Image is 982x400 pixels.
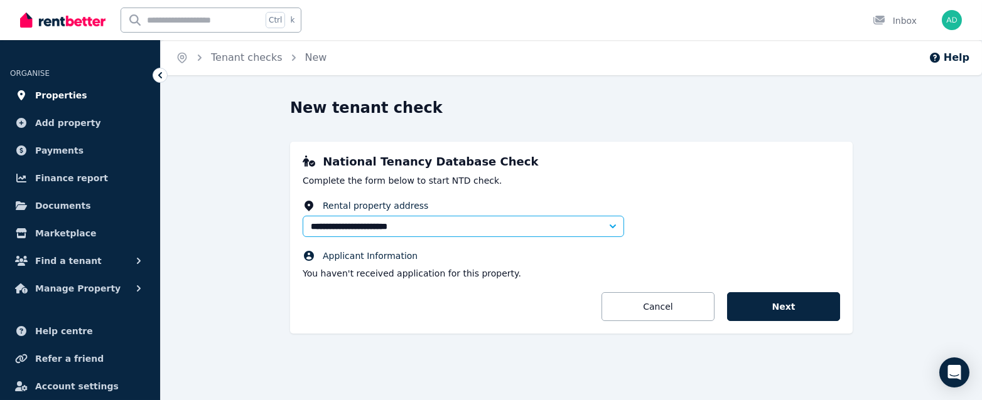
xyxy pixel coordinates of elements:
div: Inbox [873,14,917,27]
span: Ctrl [266,12,285,28]
span: Finance report [35,171,108,186]
a: Finance report [10,166,150,191]
span: Find a tenant [35,253,102,268]
button: Next [727,292,840,321]
span: Add property [35,115,101,130]
button: Manage Property [10,276,150,301]
img: Aysha Dehnert [942,10,962,30]
span: Properties [35,88,87,103]
a: Marketplace [10,221,150,246]
a: Properties [10,83,150,108]
span: Account settings [35,379,119,394]
span: Help centre [35,324,93,339]
span: Manage Property [35,281,121,296]
div: Open Intercom Messenger [939,357,969,387]
span: Marketplace [35,226,96,241]
img: RentBetter [20,11,105,29]
span: k [290,15,294,25]
button: Help [929,50,969,65]
span: Documents [35,198,91,213]
a: Account settings [10,374,150,399]
h3: National Tenancy Database Check [303,154,840,169]
a: Payments [10,138,150,163]
a: Refer a friend [10,346,150,371]
h1: New tenant check [290,98,443,118]
a: Cancel [602,292,715,321]
span: Applicant Information [323,250,418,262]
nav: Breadcrumb [161,40,342,75]
a: Documents [10,193,150,218]
a: Help centre [10,318,150,344]
span: Payments [35,143,84,158]
a: New [305,51,327,63]
span: Refer a friend [35,351,104,366]
a: Add property [10,110,150,135]
button: Find a tenant [10,248,150,273]
span: ORGANISE [10,69,50,78]
p: You haven't received application for this property. [303,267,840,280]
span: Rental property address [323,199,428,212]
p: Complete the form below to start NTD check. [303,174,840,187]
a: Tenant checks [211,51,283,63]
